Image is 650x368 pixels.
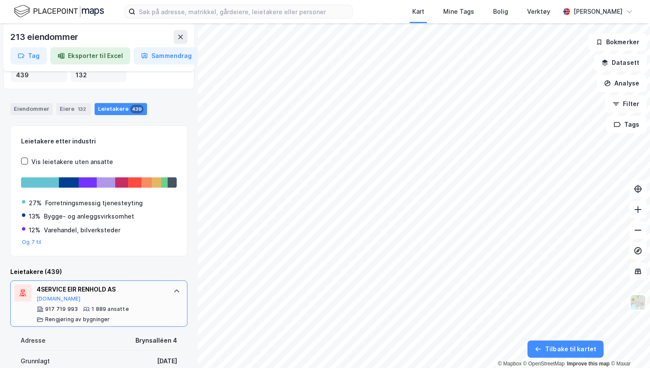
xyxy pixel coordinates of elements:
button: Tag [10,47,47,64]
div: Bolig [493,6,508,17]
button: [DOMAIN_NAME] [37,295,81,302]
button: Eksporter til Excel [50,47,130,64]
div: Leietakere (439) [10,267,187,277]
div: Mine Tags [443,6,474,17]
div: 132 [76,70,122,80]
div: Vis leietakere uten ansatte [31,157,113,167]
div: Leietakere etter industri [21,136,177,146]
div: 439 [130,105,144,113]
button: Analyse [597,75,647,92]
div: 1 889 ansatte [92,306,129,313]
div: 439 [16,70,62,80]
div: 132 [76,105,88,113]
div: 27% [29,198,42,208]
div: 917 719 993 [45,306,78,313]
img: Z [630,294,646,310]
div: Eiendommer [10,103,53,115]
div: Kontrollprogram for chat [607,327,650,368]
div: 4SERVICE EIR RENHOLD AS [37,284,165,295]
button: Sammendrag [134,47,199,64]
button: Filter [605,95,647,113]
a: OpenStreetMap [523,361,565,367]
div: [PERSON_NAME] [573,6,622,17]
div: Kart [412,6,424,17]
div: 12% [29,225,40,235]
img: logo.f888ab2527a4732fd821a326f86c7f29.svg [14,4,104,19]
div: Eiere [56,103,91,115]
button: Tilbake til kartet [527,341,604,358]
div: Varehandel, bilverksteder [44,225,120,235]
div: Rengjøring av bygninger [45,316,110,323]
div: Forretningsmessig tjenesteyting [45,198,143,208]
div: Verktøy [527,6,550,17]
div: Bygge- og anleggsvirksomhet [44,211,134,222]
div: Adresse [21,335,46,346]
button: Og 7 til [22,239,42,246]
div: 213 eiendommer [10,30,80,44]
iframe: Chat Widget [607,327,650,368]
button: Bokmerker [589,33,647,51]
a: Improve this map [567,361,610,367]
div: 13% [29,211,40,222]
button: Datasett [594,54,647,71]
div: Grunnlagt [21,356,50,366]
div: [DATE] [157,356,177,366]
div: Brynsalléen 4 [135,335,177,346]
button: Tags [607,116,647,133]
input: Søk på adresse, matrikkel, gårdeiere, leietakere eller personer [135,5,352,18]
div: Leietakere [95,103,147,115]
a: Mapbox [498,361,521,367]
